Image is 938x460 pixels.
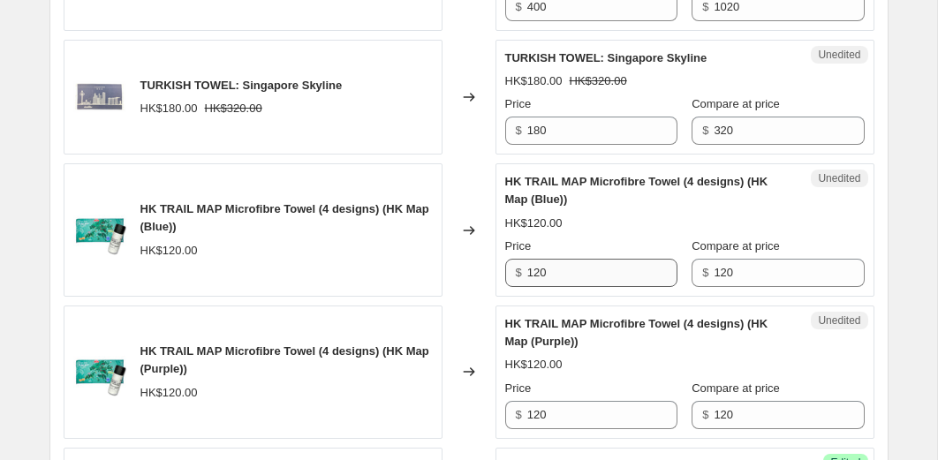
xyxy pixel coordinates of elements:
[505,239,532,253] span: Price
[140,242,198,260] div: HK$120.00
[140,384,198,402] div: HK$120.00
[73,204,126,257] img: Green_Map_towel-1_80x.jpg
[505,356,563,373] div: HK$120.00
[692,239,780,253] span: Compare at price
[818,313,860,328] span: Unedited
[505,317,768,348] span: HK TRAIL MAP Microfibre Towel (4 designs) (HK Map (Purple))
[205,100,262,117] strike: HK$320.00
[702,266,708,279] span: $
[516,124,522,137] span: $
[702,408,708,421] span: $
[570,72,627,90] strike: HK$320.00
[73,345,126,398] img: Green_Map_towel-1_80x.jpg
[505,381,532,395] span: Price
[140,344,429,375] span: HK TRAIL MAP Microfibre Towel (4 designs) (HK Map (Purple))
[702,124,708,137] span: $
[818,171,860,185] span: Unedited
[140,100,198,117] div: HK$180.00
[692,97,780,110] span: Compare at price
[516,408,522,421] span: $
[505,72,563,90] div: HK$180.00
[692,381,780,395] span: Compare at price
[73,71,126,124] img: Untitleddesign_1_f3677fd1-95c6-4bab-be63-d9c4799a1044_80x.png
[505,175,768,206] span: HK TRAIL MAP Microfibre Towel (4 designs) (HK Map (Blue))
[505,51,707,64] span: TURKISH TOWEL: Singapore Skyline
[140,202,429,233] span: HK TRAIL MAP Microfibre Towel (4 designs) (HK Map (Blue))
[818,48,860,62] span: Unedited
[516,266,522,279] span: $
[505,215,563,232] div: HK$120.00
[140,79,343,92] span: TURKISH TOWEL: Singapore Skyline
[505,97,532,110] span: Price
